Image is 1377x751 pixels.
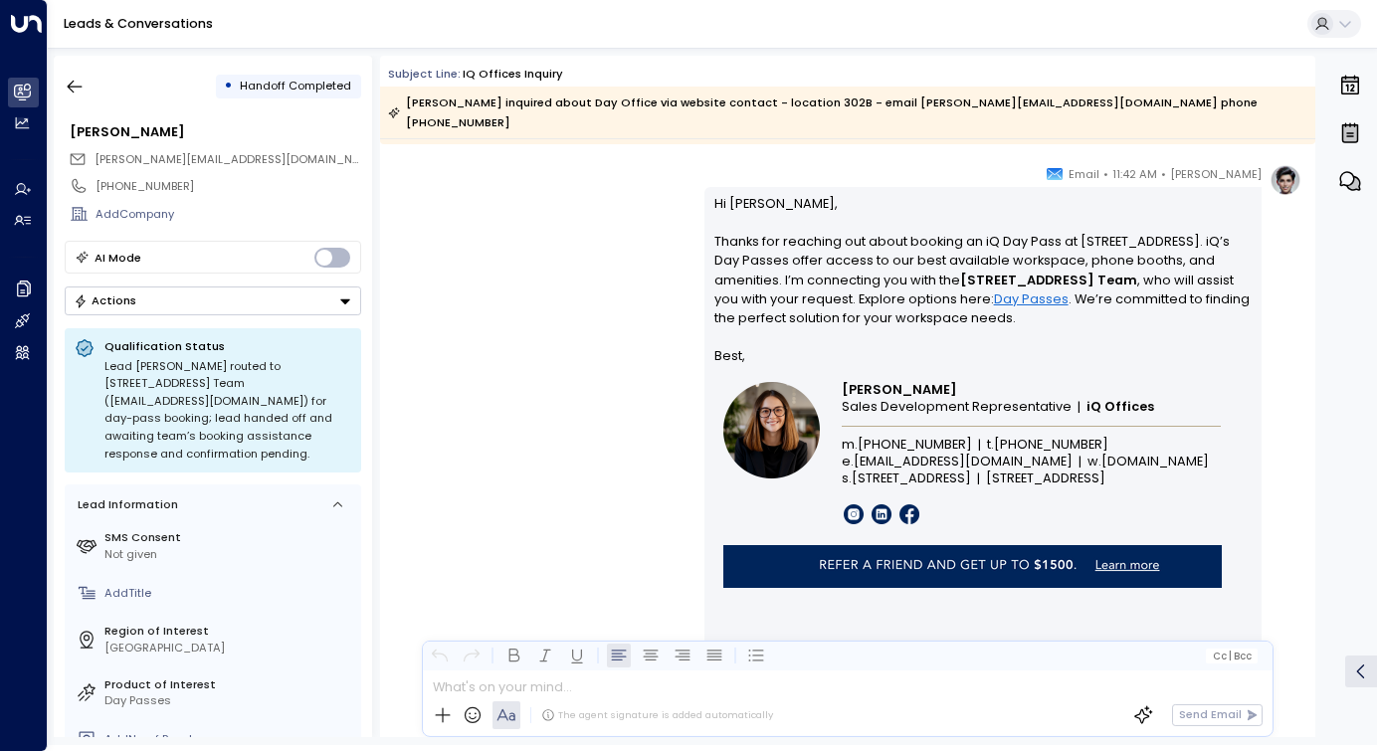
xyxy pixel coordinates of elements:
button: Actions [65,286,361,315]
span: Sales Development Representative [842,399,1072,415]
button: Redo [460,644,484,667]
span: [PERSON_NAME] [842,382,957,398]
span: | [1229,651,1232,661]
span: e. [842,454,854,469]
span: 11:42 AM [1112,164,1157,184]
div: AI Mode [95,248,141,268]
div: • [224,72,233,100]
a: [EMAIL_ADDRESS][DOMAIN_NAME] [854,454,1073,469]
div: [GEOGRAPHIC_DATA] [104,640,354,657]
div: iQ Offices Inquiry [463,66,563,83]
span: Cc Bcc [1213,651,1252,661]
span: s. [842,470,852,486]
span: • [1161,164,1166,184]
div: [PERSON_NAME] [70,122,360,141]
span: w. [1087,454,1101,469]
a: [PHONE_NUMBER] [994,437,1108,453]
label: Region of Interest [104,623,354,640]
div: Actions [74,293,136,307]
div: Not given [104,546,354,563]
div: AddNo. of People [104,731,354,748]
font: | [1078,399,1081,416]
div: Lead [PERSON_NAME] routed to [STREET_ADDRESS] Team ([EMAIL_ADDRESS][DOMAIN_NAME]) for day-pass bo... [104,358,351,464]
span: [PERSON_NAME] [1170,164,1262,184]
img: profile-logo.png [1270,164,1301,196]
div: [PHONE_NUMBER] [96,178,360,195]
span: [PERSON_NAME][EMAIL_ADDRESS][DOMAIN_NAME] [95,151,380,167]
a: Day Passes [994,289,1069,308]
div: The agent signature is added automatically [541,708,773,722]
font: | [978,437,981,454]
font: | [977,470,980,487]
span: [STREET_ADDRESS] [852,470,971,486]
div: Day Passes [104,692,354,709]
p: Best, [714,346,1253,365]
a: [DOMAIN_NAME] [1101,454,1209,469]
div: AddCompany [96,206,360,223]
button: Cc|Bcc [1206,649,1258,663]
label: SMS Consent [104,529,354,546]
p: Hi [PERSON_NAME], Thanks for reaching out about booking an iQ Day Pass at [STREET_ADDRESS]. iQ’s ... [714,194,1253,347]
a: iQ Offices [1086,399,1154,415]
div: Lead Information [72,496,178,513]
a: Leads & Conversations [64,15,213,32]
a: [PHONE_NUMBER] [858,437,972,453]
span: Email [1069,164,1099,184]
div: [PERSON_NAME] inquired about Day Office via website contact - location 302B - email [PERSON_NAME]... [388,93,1305,132]
span: Handoff Completed [240,78,351,94]
span: [STREET_ADDRESS] [986,470,1105,486]
p: Qualification Status [104,338,351,354]
span: • [1103,164,1108,184]
span: matt@fulfilledwealth.co [95,151,361,168]
div: Button group with a nested menu [65,286,361,315]
span: m. [842,437,858,453]
strong: [STREET_ADDRESS] Team [960,272,1137,288]
label: Product of Interest [104,676,354,693]
div: AddTitle [104,585,354,602]
span: Subject Line: [388,66,461,82]
font: | [1079,454,1082,470]
button: Undo [428,644,452,667]
span: t. [987,437,994,453]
